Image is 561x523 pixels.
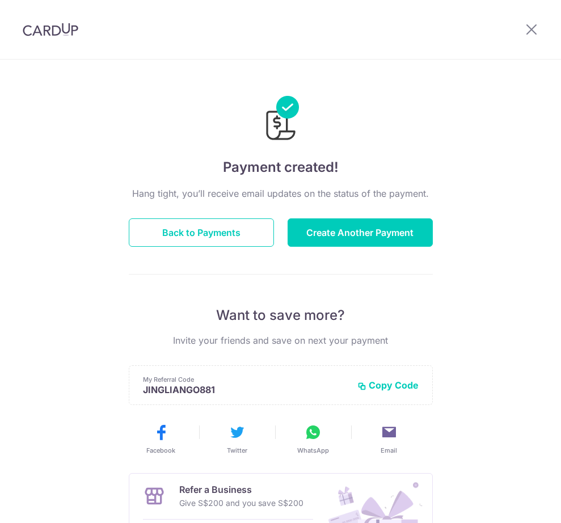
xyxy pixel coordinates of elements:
p: Refer a Business [179,483,303,496]
p: Invite your friends and save on next your payment [129,334,433,347]
p: Hang tight, you’ll receive email updates on the status of the payment. [129,187,433,200]
p: JINGLIANGO881 [143,384,348,395]
span: Email [381,446,397,455]
span: Twitter [227,446,247,455]
img: Payments [263,96,299,144]
button: Twitter [204,423,271,455]
button: Create Another Payment [288,218,433,247]
span: Facebook [146,446,175,455]
p: My Referral Code [143,375,348,384]
p: Give S$200 and you save S$200 [179,496,303,510]
button: WhatsApp [280,423,347,455]
button: Facebook [128,423,195,455]
button: Email [356,423,423,455]
button: Copy Code [357,379,419,391]
p: Want to save more? [129,306,433,324]
h4: Payment created! [129,157,433,178]
button: Back to Payments [129,218,274,247]
span: WhatsApp [297,446,329,455]
img: CardUp [23,23,78,36]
